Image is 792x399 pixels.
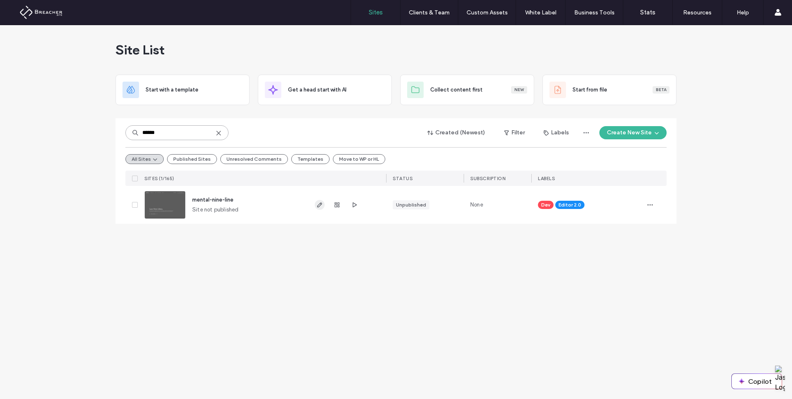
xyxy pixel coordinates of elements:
label: Resources [683,9,712,16]
div: Collect content firstNew [400,75,534,105]
button: Created (Newest) [420,126,493,139]
label: Business Tools [574,9,615,16]
span: SITES (1/165) [144,176,174,181]
span: Site not published [192,206,239,214]
div: Beta [653,86,669,94]
button: Move to WP or HL [333,154,385,164]
button: Copilot [732,374,782,389]
span: Dev [541,201,550,209]
button: All Sites [125,154,164,164]
button: Unresolved Comments [220,154,288,164]
span: Start from file [573,86,607,94]
span: Editor 2.0 [559,201,581,209]
label: Help [737,9,749,16]
div: Get a head start with AI [258,75,392,105]
button: Create New Site [599,126,667,139]
span: STATUS [393,176,412,181]
button: Labels [536,126,576,139]
button: Templates [291,154,330,164]
span: LABELS [538,176,555,181]
label: Stats [640,9,655,16]
button: Filter [496,126,533,139]
a: mental-nine-line [192,197,233,203]
label: White Label [525,9,556,16]
div: Start with a template [115,75,250,105]
label: Custom Assets [467,9,508,16]
label: Clients & Team [409,9,450,16]
span: Site List [115,42,165,58]
div: Start from fileBeta [542,75,676,105]
span: SUBSCRIPTION [470,176,505,181]
span: None [470,201,483,209]
div: New [511,86,527,94]
button: Published Sites [167,154,217,164]
div: Unpublished [396,201,426,209]
span: Collect content first [430,86,483,94]
span: Help [19,6,36,13]
label: Sites [369,9,383,16]
span: Get a head start with AI [288,86,346,94]
span: Start with a template [146,86,198,94]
